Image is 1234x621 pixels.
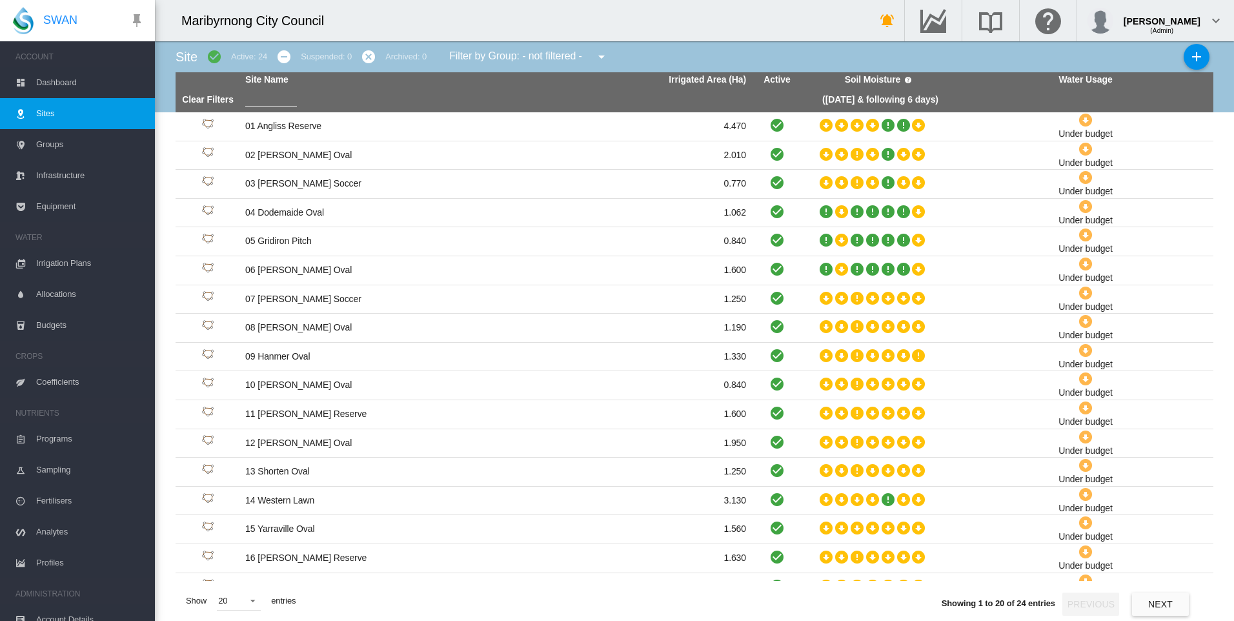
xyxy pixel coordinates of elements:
[15,46,145,67] span: ACCOUNT
[200,291,216,307] img: 1.svg
[200,176,216,192] img: 1.svg
[240,371,496,400] td: 10 [PERSON_NAME] Oval
[181,320,235,336] div: Site Id: 38366
[176,343,1213,372] tr: Site Id: 38370 09 Hanmer Oval 1.330 Under budget
[1058,387,1113,400] div: Under budget
[900,72,916,88] md-icon: icon-help-circle
[1132,593,1189,616] button: Next
[276,49,292,65] md-icon: icon-minus-circle
[36,129,145,160] span: Groups
[200,119,216,134] img: 1.svg
[240,400,496,429] td: 11 [PERSON_NAME] Reserve
[880,13,895,28] md-icon: icon-bell-ring
[181,119,235,134] div: Site Id: 38354
[36,516,145,547] span: Analytes
[200,579,216,595] img: 1.svg
[240,72,496,88] th: Site Name
[1087,8,1113,34] img: profile.jpg
[1184,44,1209,70] button: Add New Site, define start date
[181,522,235,537] div: Site Id: 38382
[496,343,751,371] td: 1.330
[589,44,614,70] button: icon-menu-down
[200,464,216,480] img: 1.svg
[1058,185,1113,198] div: Under budget
[36,248,145,279] span: Irrigation Plans
[36,191,145,222] span: Equipment
[240,458,496,486] td: 13 Shorten Oval
[200,320,216,336] img: 1.svg
[200,205,216,221] img: 1.svg
[200,378,216,393] img: 1.svg
[36,310,145,341] span: Budgets
[176,458,1213,487] tr: Site Id: 38379 13 Shorten Oval 1.250 Under budget
[181,378,235,393] div: Site Id: 38367
[1189,49,1204,65] md-icon: icon-plus
[200,551,216,566] img: 1.svg
[181,464,235,480] div: Site Id: 38379
[181,291,235,307] div: Site Id: 38368
[36,98,145,129] span: Sites
[200,493,216,509] img: 1.svg
[496,544,751,573] td: 1.630
[496,371,751,400] td: 0.840
[1058,301,1113,314] div: Under budget
[13,7,34,34] img: SWAN-Landscape-Logo-Colour-drop.png
[240,227,496,256] td: 05 Gridiron Pitch
[1058,445,1113,458] div: Under budget
[176,400,1213,429] tr: Site Id: 38371 11 [PERSON_NAME] Reserve 1.600 Under budget
[496,487,751,515] td: 3.130
[1150,27,1173,34] span: (Admin)
[176,199,1213,228] tr: Site Id: 38359 04 Dodemaide Oval 1.062 Under budget
[200,147,216,163] img: 1.svg
[181,435,235,451] div: Site Id: 38378
[1208,13,1224,28] md-icon: icon-chevron-down
[875,8,900,34] button: icon-bell-ring
[751,72,803,88] th: Active
[496,314,751,342] td: 1.190
[1058,560,1113,573] div: Under budget
[182,94,234,105] a: Clear Filters
[1058,502,1113,515] div: Under budget
[200,263,216,278] img: 1.svg
[176,285,1213,314] tr: Site Id: 38368 07 [PERSON_NAME] Soccer 1.250 Under budget
[181,407,235,422] div: Site Id: 38371
[200,522,216,537] img: 1.svg
[385,51,427,63] div: Archived: 0
[301,51,352,63] div: Suspended: 0
[1124,10,1200,23] div: [PERSON_NAME]
[15,584,145,604] span: ADMINISTRATION
[36,423,145,454] span: Programs
[240,285,496,314] td: 07 [PERSON_NAME] Soccer
[129,13,145,28] md-icon: icon-pin
[15,227,145,248] span: WATER
[218,596,227,606] div: 20
[176,544,1213,573] tr: Site Id: 38381 16 [PERSON_NAME] Reserve 1.630 Under budget
[181,551,235,566] div: Site Id: 38381
[176,112,1213,141] tr: Site Id: 38354 01 Angliss Reserve 4.470 Under budget
[240,256,496,285] td: 06 [PERSON_NAME] Oval
[207,49,222,65] md-icon: icon-checkbox-marked-circle
[176,314,1213,343] tr: Site Id: 38366 08 [PERSON_NAME] Oval 1.190 Under budget
[975,13,1006,28] md-icon: Search the knowledge base
[496,429,751,458] td: 1.950
[1058,358,1113,371] div: Under budget
[1058,531,1113,544] div: Under budget
[1058,157,1113,170] div: Under budget
[36,454,145,485] span: Sampling
[1058,214,1113,227] div: Under budget
[176,515,1213,544] tr: Site Id: 38382 15 Yarraville Oval 1.560 Under budget
[200,349,216,365] img: 1.svg
[240,544,496,573] td: 16 [PERSON_NAME] Reserve
[496,227,751,256] td: 0.840
[36,67,145,98] span: Dashboard
[240,199,496,227] td: 04 Dodemaide Oval
[181,12,336,30] div: Maribyrnong City Council
[1058,473,1113,486] div: Under budget
[942,598,1055,608] span: Showing 1 to 20 of 24 entries
[240,314,496,342] td: 08 [PERSON_NAME] Oval
[594,49,609,65] md-icon: icon-menu-down
[1058,329,1113,342] div: Under budget
[496,199,751,227] td: 1.062
[176,487,1213,516] tr: Site Id: 38369 14 Western Lawn 3.130 Under budget
[181,205,235,221] div: Site Id: 38359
